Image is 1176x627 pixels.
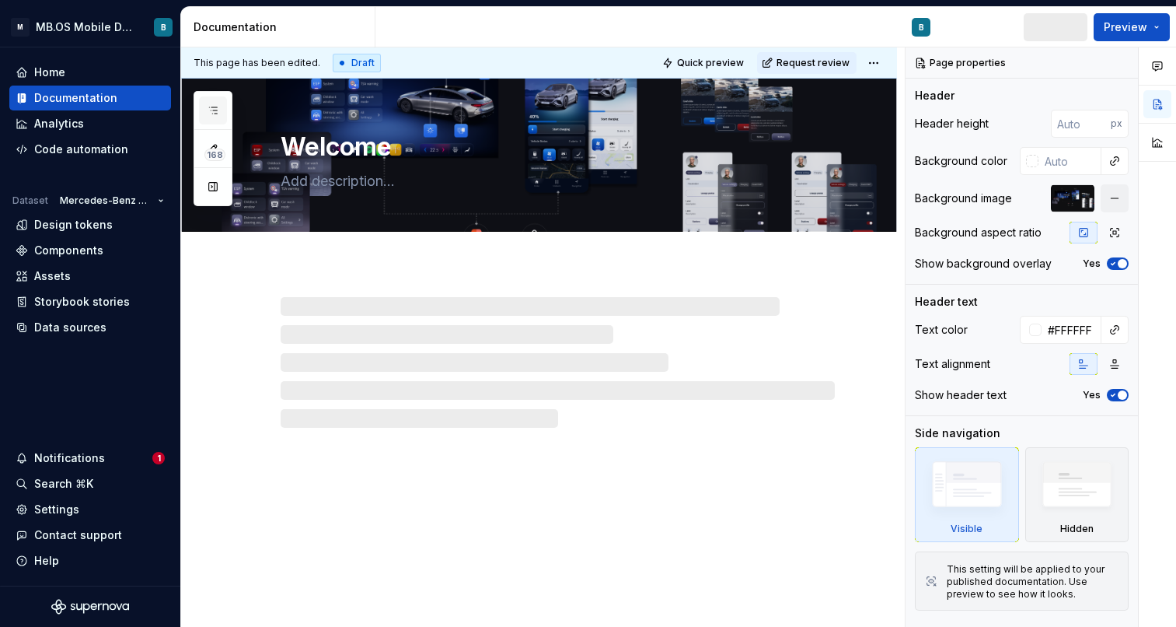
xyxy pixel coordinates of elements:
[34,527,122,543] div: Contact support
[12,194,48,207] div: Dataset
[951,523,982,535] div: Visible
[947,563,1118,601] div: This setting will be applied to your published documentation. Use preview to see how it looks.
[9,111,171,136] a: Analytics
[1060,523,1094,535] div: Hidden
[34,476,93,492] div: Search ⌘K
[1038,147,1101,175] input: Auto
[1025,447,1129,542] div: Hidden
[9,446,171,471] button: Notifications1
[9,471,171,496] button: Search ⌘K
[1083,389,1101,401] label: Yes
[677,57,744,69] span: Quick preview
[915,294,978,310] div: Header text
[194,57,320,69] span: This page has been edited.
[915,88,954,103] div: Header
[915,256,1052,271] div: Show background overlay
[9,497,171,522] a: Settings
[34,268,71,284] div: Assets
[915,322,968,338] div: Text color
[53,190,171,212] button: Mercedes-Benz 2.0
[1111,117,1122,130] p: px
[1094,13,1170,41] button: Preview
[34,243,103,258] div: Components
[9,264,171,289] a: Assets
[9,523,171,548] button: Contact support
[915,426,1000,441] div: Side navigation
[34,65,65,80] div: Home
[11,18,30,37] div: M
[1051,110,1111,138] input: Auto
[776,57,850,69] span: Request review
[919,21,924,33] div: B
[51,599,129,615] svg: Supernova Logo
[757,52,857,74] button: Request review
[36,19,135,35] div: MB.OS Mobile Design System
[1042,316,1101,344] input: Auto
[34,217,113,233] div: Design tokens
[915,387,1007,403] div: Show header text
[34,553,59,569] div: Help
[34,90,117,106] div: Documentation
[915,225,1042,240] div: Background aspect ratio
[34,294,130,310] div: Storybook stories
[915,356,990,372] div: Text alignment
[34,320,106,335] div: Data sources
[9,60,171,85] a: Home
[9,137,171,162] a: Code automation
[9,289,171,314] a: Storybook stories
[915,447,1019,542] div: Visible
[9,315,171,340] a: Data sources
[658,52,751,74] button: Quick preview
[915,116,989,131] div: Header height
[152,452,165,464] span: 1
[9,238,171,263] a: Components
[34,142,128,157] div: Code automation
[34,450,105,466] div: Notifications
[333,54,381,72] div: Draft
[1083,257,1101,270] label: Yes
[194,19,368,35] div: Documentation
[34,502,79,517] div: Settings
[9,212,171,237] a: Design tokens
[1104,19,1147,35] span: Preview
[60,194,152,207] span: Mercedes-Benz 2.0
[915,191,1012,206] div: Background image
[161,21,166,33] div: B
[277,128,832,166] textarea: Welcome
[3,10,177,44] button: MMB.OS Mobile Design SystemB
[34,116,84,131] div: Analytics
[9,548,171,573] button: Help
[9,86,171,110] a: Documentation
[204,149,225,161] span: 168
[915,153,1007,169] div: Background color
